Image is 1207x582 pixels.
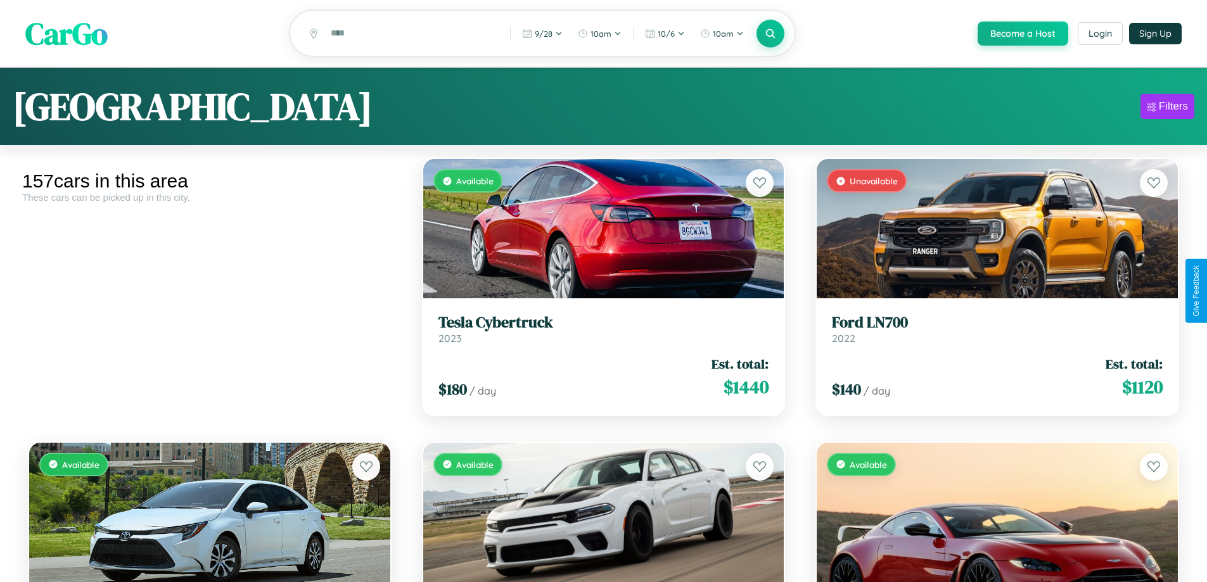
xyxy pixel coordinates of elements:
h3: Ford LN700 [832,313,1163,332]
span: 10am [713,28,734,39]
span: 2022 [832,332,855,345]
button: 9/28 [516,23,569,44]
h1: [GEOGRAPHIC_DATA] [13,80,373,132]
div: Give Feedback [1192,265,1201,317]
div: These cars can be picked up in this city. [22,192,397,203]
a: Tesla Cybertruck2023 [438,313,769,345]
span: CarGo [25,13,108,54]
span: Available [456,175,494,186]
span: 2023 [438,332,461,345]
span: / day [864,384,890,397]
div: 157 cars in this area [22,170,397,192]
span: 9 / 28 [535,28,552,39]
a: Ford LN7002022 [832,313,1163,345]
span: Est. total: [1106,355,1163,373]
span: 10am [591,28,611,39]
button: 10/6 [639,23,691,44]
span: $ 140 [832,379,861,400]
span: Unavailable [850,175,898,186]
button: Sign Up [1129,23,1182,44]
button: Filters [1140,94,1194,119]
span: Available [850,459,887,470]
span: $ 180 [438,379,467,400]
h3: Tesla Cybertruck [438,313,769,332]
span: Est. total: [712,355,769,373]
button: 10am [694,23,750,44]
span: / day [469,384,496,397]
button: Become a Host [978,22,1068,46]
span: Available [62,459,99,470]
span: Available [456,459,494,470]
span: $ 1440 [724,374,769,400]
span: $ 1120 [1122,374,1163,400]
button: 10am [572,23,628,44]
span: 10 / 6 [658,28,675,39]
button: Login [1078,22,1123,45]
div: Filters [1159,100,1188,113]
